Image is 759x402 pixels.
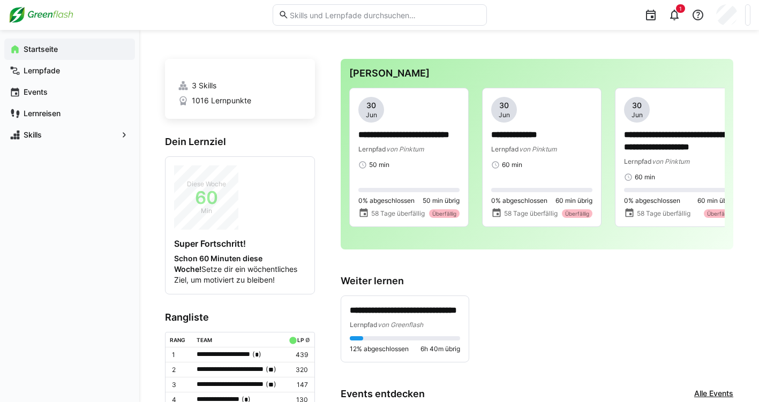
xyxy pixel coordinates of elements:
span: 30 [632,100,642,111]
span: 60 min übrig [555,196,592,205]
span: ( ) [266,364,276,375]
span: 58 Tage überfällig [371,209,425,218]
span: 60 min übrig [697,196,734,205]
span: 50 min [369,161,389,169]
span: 3 Skills [192,80,216,91]
p: 3 [172,381,188,389]
span: 0% abgeschlossen [624,196,680,205]
span: 0% abgeschlossen [358,196,415,205]
h4: Super Fortschritt! [174,238,306,249]
a: Alle Events [694,388,733,400]
span: Lernpfad [624,157,652,165]
div: Team [197,337,212,343]
span: ( ) [266,379,276,390]
span: Jun [366,111,377,119]
span: 1016 Lernpunkte [192,95,251,106]
div: LP [297,337,304,343]
span: von Pinktum [652,157,689,165]
span: von Pinktum [519,145,557,153]
span: Jun [499,111,510,119]
input: Skills und Lernpfade durchsuchen… [289,10,480,20]
div: Überfällig [562,209,592,218]
span: 1 [679,5,682,12]
h3: Weiter lernen [341,275,733,287]
span: Lernpfad [358,145,386,153]
p: 2 [172,366,188,374]
span: von Greenflash [378,321,423,329]
h3: Dein Lernziel [165,136,315,148]
span: 12% abgeschlossen [350,345,409,353]
p: 147 [287,381,308,389]
span: 30 [499,100,509,111]
span: Lernpfad [350,321,378,329]
span: 60 min [502,161,522,169]
span: 58 Tage überfällig [637,209,690,218]
strong: Schon 60 Minuten diese Woche! [174,254,262,274]
div: Überfällig [704,209,734,218]
span: 60 min [635,173,655,181]
a: 3 Skills [178,80,302,91]
span: von Pinktum [386,145,424,153]
span: 58 Tage überfällig [504,209,558,218]
div: Überfällig [429,209,460,218]
p: 1 [172,351,188,359]
span: Jun [632,111,643,119]
a: ø [305,335,310,344]
p: Setze dir ein wöchentliches Ziel, um motiviert zu bleiben! [174,253,306,285]
h3: Events entdecken [341,388,425,400]
p: 439 [287,351,308,359]
span: 50 min übrig [423,196,460,205]
h3: Rangliste [165,312,315,323]
span: 6h 40m übrig [420,345,460,353]
span: ( ) [252,349,261,360]
span: 30 [366,100,376,111]
h3: [PERSON_NAME] [349,67,725,79]
div: Rang [170,337,185,343]
span: 0% abgeschlossen [491,196,547,205]
span: Lernpfad [491,145,519,153]
p: 320 [287,366,308,374]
